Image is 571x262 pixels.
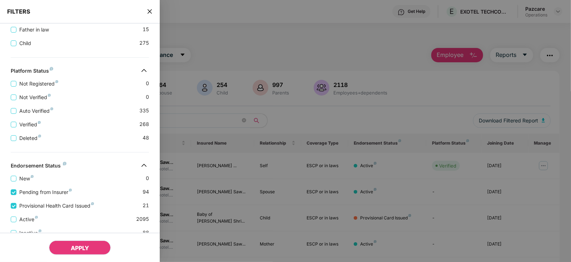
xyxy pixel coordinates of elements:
span: APPLY [71,244,89,252]
img: svg+xml;base64,PHN2ZyB4bWxucz0iaHR0cDovL3d3dy53My5vcmcvMjAwMC9zdmciIHdpZHRoPSI4IiBoZWlnaHQ9IjgiIH... [48,94,51,97]
span: 275 [139,39,149,47]
span: close [147,8,153,15]
img: svg+xml;base64,PHN2ZyB4bWxucz0iaHR0cDovL3d3dy53My5vcmcvMjAwMC9zdmciIHdpZHRoPSI4IiBoZWlnaHQ9IjgiIH... [39,229,41,232]
span: 0 [146,174,149,183]
img: svg+xml;base64,PHN2ZyB4bWxucz0iaHR0cDovL3d3dy53My5vcmcvMjAwMC9zdmciIHdpZHRoPSIzMiIgaGVpZ2h0PSIzMi... [138,160,150,171]
img: svg+xml;base64,PHN2ZyB4bWxucz0iaHR0cDovL3d3dy53My5vcmcvMjAwMC9zdmciIHdpZHRoPSI4IiBoZWlnaHQ9IjgiIH... [55,80,58,83]
div: Platform Status [11,68,53,76]
span: Pending from Insurer [16,188,75,196]
img: svg+xml;base64,PHN2ZyB4bWxucz0iaHR0cDovL3d3dy53My5vcmcvMjAwMC9zdmciIHdpZHRoPSIzMiIgaGVpZ2h0PSIzMi... [138,65,150,76]
img: svg+xml;base64,PHN2ZyB4bWxucz0iaHR0cDovL3d3dy53My5vcmcvMjAwMC9zdmciIHdpZHRoPSI4IiBoZWlnaHQ9IjgiIH... [63,162,66,165]
span: Not Verified [16,93,54,101]
span: 335 [139,107,149,115]
img: svg+xml;base64,PHN2ZyB4bWxucz0iaHR0cDovL3d3dy53My5vcmcvMjAwMC9zdmciIHdpZHRoPSI4IiBoZWlnaHQ9IjgiIH... [91,202,94,205]
img: svg+xml;base64,PHN2ZyB4bWxucz0iaHR0cDovL3d3dy53My5vcmcvMjAwMC9zdmciIHdpZHRoPSI4IiBoZWlnaHQ9IjgiIH... [38,121,41,124]
span: 268 [139,120,149,128]
span: 21 [143,202,149,210]
img: svg+xml;base64,PHN2ZyB4bWxucz0iaHR0cDovL3d3dy53My5vcmcvMjAwMC9zdmciIHdpZHRoPSI4IiBoZWlnaHQ9IjgiIH... [50,107,53,110]
span: 15 [143,25,149,34]
span: Provisional Health Card Issued [16,202,97,210]
span: 94 [143,188,149,196]
img: svg+xml;base64,PHN2ZyB4bWxucz0iaHR0cDovL3d3dy53My5vcmcvMjAwMC9zdmciIHdpZHRoPSI4IiBoZWlnaHQ9IjgiIH... [35,216,38,219]
img: svg+xml;base64,PHN2ZyB4bWxucz0iaHR0cDovL3d3dy53My5vcmcvMjAwMC9zdmciIHdpZHRoPSI4IiBoZWlnaHQ9IjgiIH... [31,175,34,178]
img: svg+xml;base64,PHN2ZyB4bWxucz0iaHR0cDovL3d3dy53My5vcmcvMjAwMC9zdmciIHdpZHRoPSI4IiBoZWlnaHQ9IjgiIH... [69,189,72,191]
img: svg+xml;base64,PHN2ZyB4bWxucz0iaHR0cDovL3d3dy53My5vcmcvMjAwMC9zdmciIHdpZHRoPSI4IiBoZWlnaHQ9IjgiIH... [38,135,41,137]
img: svg+xml;base64,PHN2ZyB4bWxucz0iaHR0cDovL3d3dy53My5vcmcvMjAwMC9zdmciIHdpZHRoPSI4IiBoZWlnaHQ9IjgiIH... [50,67,53,71]
span: Inactive [16,229,44,237]
span: New [16,175,36,183]
span: Active [16,215,41,223]
span: Child [16,39,34,47]
button: APPLY [49,241,111,255]
span: 2095 [136,215,149,223]
span: Deleted [16,134,44,142]
span: Not Registered [16,80,61,88]
span: FILTERS [7,8,30,15]
span: 88 [143,229,149,237]
span: Father in law [16,26,52,34]
span: Verified [16,121,44,128]
div: Endorsement Status [11,162,66,171]
span: 0 [146,79,149,88]
span: 48 [143,134,149,142]
span: Auto Verified [16,107,56,115]
span: 0 [146,93,149,101]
